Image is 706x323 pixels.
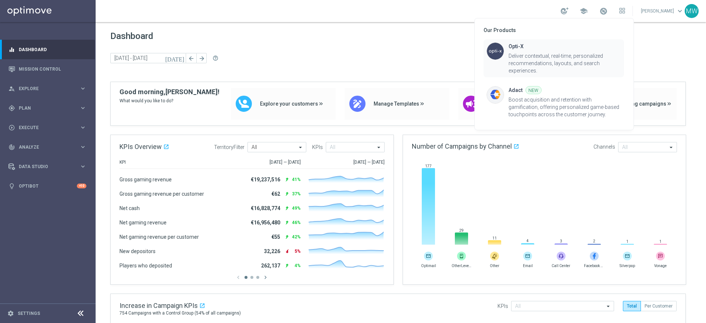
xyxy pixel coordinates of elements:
[525,86,542,94] div: NEW
[486,42,504,60] img: optimove-icon
[484,83,624,121] button: optimove-iconAdactNEWBoost acquisition and retention with gamification, offering personalized gam...
[509,86,523,95] div: Adact
[484,27,625,33] div: Our Products
[509,42,524,51] div: Opti-X
[509,96,621,118] div: Boost acquisition and retention with gamification, offering personalized game-based touchpoints a...
[484,39,624,77] button: optimove-iconOpti-XDeliver contextual, real-time, personalized recommendations, layouts, and sear...
[509,52,621,74] div: Deliver contextual, real-time, personalized recommendations, layouts, and search experiences.
[486,86,504,104] img: optimove-icon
